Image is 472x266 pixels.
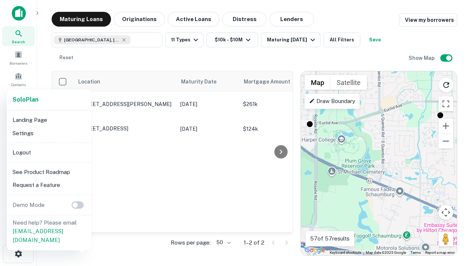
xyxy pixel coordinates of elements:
li: Request a Feature [10,178,88,192]
li: Settings [10,127,88,140]
a: [EMAIL_ADDRESS][DOMAIN_NAME] [13,228,63,243]
li: See Product Roadmap [10,166,88,179]
p: Need help? Please email [13,218,86,245]
iframe: Chat Widget [435,183,472,219]
li: Logout [10,146,88,159]
strong: Solo Plan [13,96,38,103]
li: Landing Page [10,113,88,127]
a: SoloPlan [13,95,38,104]
p: Demo Mode [10,201,48,209]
